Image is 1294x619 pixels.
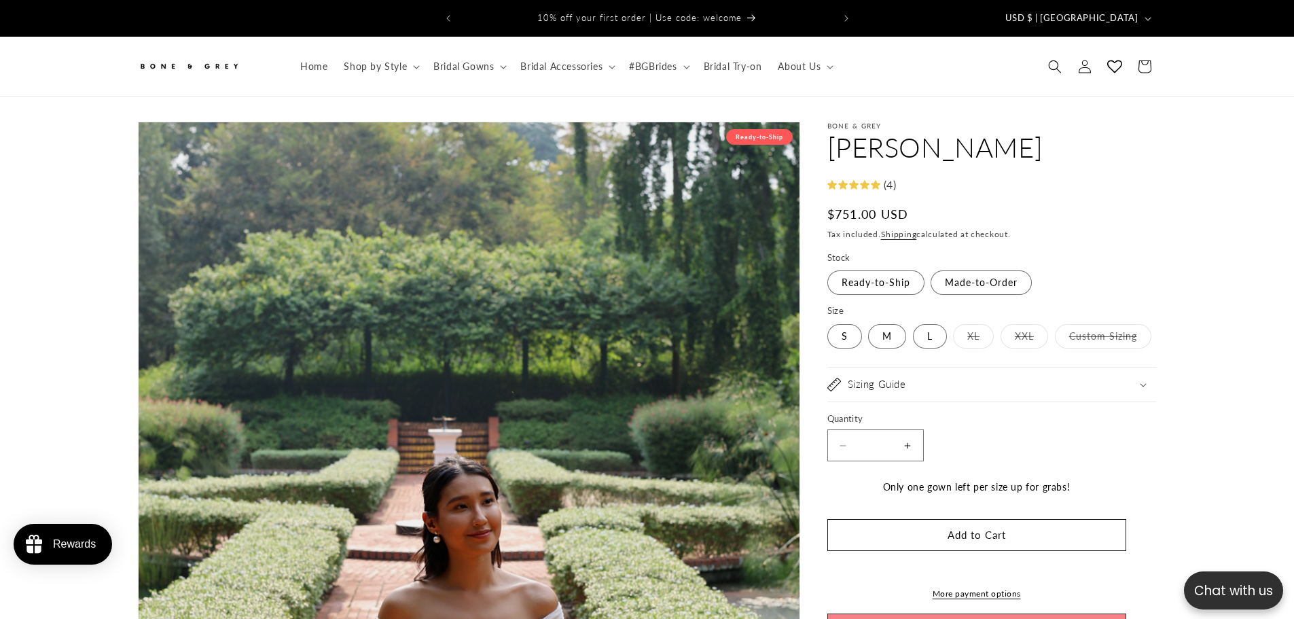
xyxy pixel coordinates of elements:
button: Add to Cart [827,519,1126,551]
label: Made-to-Order [931,270,1032,295]
div: Rewards [53,538,96,550]
summary: Sizing Guide [827,368,1157,402]
h2: Sizing Guide [848,378,906,391]
img: Bone and Grey Bridal [138,55,240,77]
span: 10% off your first order | Use code: welcome [537,12,742,23]
p: Bone & Grey [827,122,1157,130]
span: About Us [778,60,821,73]
a: Bridal Try-on [696,52,770,81]
legend: Stock [827,251,852,265]
span: #BGBrides [629,60,677,73]
summary: Search [1040,52,1070,82]
a: More payment options [827,588,1126,600]
summary: About Us [770,52,839,81]
a: Bone and Grey Bridal [132,50,278,83]
button: Next announcement [831,5,861,31]
summary: Shop by Style [336,52,425,81]
legend: Size [827,304,846,318]
span: USD $ | [GEOGRAPHIC_DATA] [1005,12,1138,25]
div: Only one gown left per size up for grabs! [827,478,1126,495]
button: USD $ | [GEOGRAPHIC_DATA] [997,5,1157,31]
label: XXL [1001,324,1048,349]
div: (4) [880,175,897,195]
h1: [PERSON_NAME] [827,130,1157,165]
button: Open chatbox [1184,571,1283,609]
label: Ready-to-Ship [827,270,924,295]
a: Shipping [881,229,917,239]
label: S [827,324,862,349]
label: M [868,324,906,349]
p: Chat with us [1184,581,1283,601]
span: $751.00 USD [827,205,909,224]
summary: #BGBrides [621,52,695,81]
a: Home [292,52,336,81]
label: Quantity [827,412,1126,426]
span: Bridal Gowns [433,60,494,73]
label: Custom Sizing [1055,324,1151,349]
div: Tax included. calculated at checkout. [827,228,1157,241]
summary: Bridal Gowns [425,52,512,81]
summary: Bridal Accessories [512,52,621,81]
span: Shop by Style [344,60,407,73]
span: Bridal Try-on [704,60,762,73]
label: XL [953,324,994,349]
label: L [913,324,947,349]
span: Bridal Accessories [520,60,603,73]
button: Previous announcement [433,5,463,31]
span: Home [300,60,327,73]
